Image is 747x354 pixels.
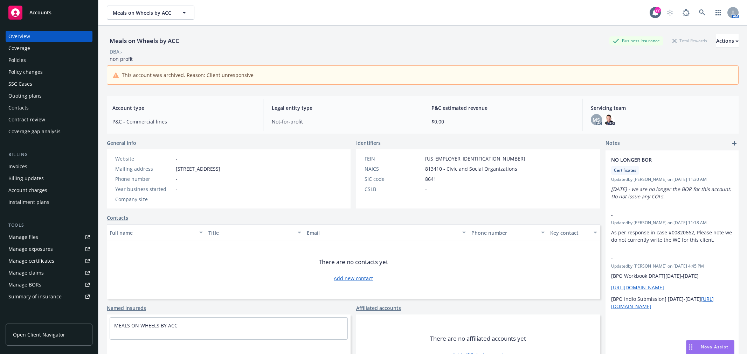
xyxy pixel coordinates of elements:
[115,196,173,203] div: Company size
[611,176,733,183] span: Updated by [PERSON_NAME] on [DATE] 11:30 AM
[591,104,733,112] span: Servicing team
[112,104,255,112] span: Account type
[365,165,422,172] div: NAICS
[304,224,468,241] button: Email
[431,104,574,112] span: P&C estimated revenue
[611,272,733,279] p: [BPO Workbook DRAFT][DATE]-[DATE]
[122,71,254,79] span: This account was archived. Reason: Client unresponsive
[669,36,711,45] div: Total Rewards
[107,304,146,312] a: Named insureds
[115,165,173,172] div: Mailing address
[176,165,220,172] span: [STREET_ADDRESS]
[609,36,663,45] div: Business Insurance
[425,185,427,193] span: -
[6,232,92,243] a: Manage files
[8,126,61,137] div: Coverage gap analysis
[113,9,173,16] span: Meals on Wheels by ACC
[611,284,664,291] a: [URL][DOMAIN_NAME]
[6,78,92,90] a: SSC Cases
[611,263,733,269] span: Updated by [PERSON_NAME] on [DATE] 4:45 PM
[471,229,537,236] div: Phone number
[6,114,92,125] a: Contract review
[679,6,693,20] a: Report a Bug
[8,114,45,125] div: Contract review
[606,206,739,249] div: -Updatedby [PERSON_NAME] on [DATE] 11:18 AMAs per response in case #00820662, Please note we do n...
[614,167,636,174] span: Certificates
[6,279,92,290] a: Manage BORs
[606,150,739,206] div: NO LONGER BORCertificatesUpdatedby [PERSON_NAME] on [DATE] 11:30 AM[DATE] - we are no longer the ...
[365,175,422,183] div: SIC code
[550,229,589,236] div: Key contact
[29,10,51,15] span: Accounts
[6,267,92,278] a: Manage claims
[8,255,54,267] div: Manage certificates
[8,197,49,208] div: Installment plans
[107,224,206,241] button: Full name
[107,6,194,20] button: Meals on Wheels by ACC
[6,161,92,172] a: Invoices
[6,66,92,78] a: Policy changes
[611,211,715,219] span: -
[110,48,123,55] div: DBA: -
[334,275,373,282] a: Add new contact
[307,229,458,236] div: Email
[606,249,739,316] div: -Updatedby [PERSON_NAME] on [DATE] 4:45 PM[BPO Workbook DRAFT][DATE]-[DATE][URL][DOMAIN_NAME][BPO...
[430,334,526,343] span: There are no affiliated accounts yet
[8,102,29,113] div: Contacts
[8,55,26,66] div: Policies
[107,214,128,221] a: Contacts
[425,175,436,183] span: 8641
[716,34,739,48] div: Actions
[176,185,178,193] span: -
[6,102,92,113] a: Contacts
[547,224,600,241] button: Key contact
[425,165,517,172] span: 813410 - Civic and Social Organizations
[115,155,173,162] div: Website
[115,175,173,183] div: Phone number
[686,340,734,354] button: Nova Assist
[611,255,715,262] span: -
[695,6,709,20] a: Search
[593,116,600,123] span: MS
[425,155,525,162] span: [US_EMPLOYER_IDENTIFICATION_NUMBER]
[8,267,44,278] div: Manage claims
[6,173,92,184] a: Billing updates
[686,340,695,354] div: Drag to move
[431,118,574,125] span: $0.00
[6,291,92,302] a: Summary of insurance
[6,316,92,323] div: Analytics hub
[8,43,30,54] div: Coverage
[176,175,178,183] span: -
[13,331,65,338] span: Open Client Navigator
[6,222,92,229] div: Tools
[6,255,92,267] a: Manage certificates
[8,243,53,255] div: Manage exposures
[272,118,414,125] span: Not-for-profit
[6,3,92,22] a: Accounts
[6,90,92,101] a: Quoting plans
[206,224,304,241] button: Title
[110,229,195,236] div: Full name
[655,7,661,13] div: 77
[8,31,30,42] div: Overview
[611,156,715,163] span: NO LONGER BOR
[272,104,414,112] span: Legal entity type
[176,196,178,203] span: -
[6,243,92,255] a: Manage exposures
[356,304,401,312] a: Affiliated accounts
[176,155,178,162] a: -
[8,232,38,243] div: Manage files
[110,56,133,62] span: non profit
[611,295,733,310] p: [BPO Indio Submission] [DATE]-[DATE]
[8,161,27,172] div: Invoices
[611,220,733,226] span: Updated by [PERSON_NAME] on [DATE] 11:18 AM
[6,55,92,66] a: Policies
[356,139,381,147] span: Identifiers
[611,229,733,243] span: As per response in case #00820662, Please note we do not currently write the WC for this client.
[8,185,47,196] div: Account charges
[115,185,173,193] div: Year business started
[6,31,92,42] a: Overview
[606,139,620,148] span: Notes
[112,118,255,125] span: P&C - Commercial lines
